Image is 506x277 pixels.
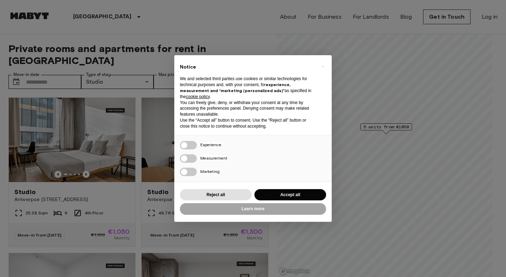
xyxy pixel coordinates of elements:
button: Reject all [180,189,252,201]
strong: experience, measurement and “marketing (personalized ads)” [180,82,291,93]
p: Use the “Accept all” button to consent. Use the “Reject all” button or close this notice to conti... [180,117,315,129]
span: × [322,62,324,71]
span: Marketing [200,169,220,174]
p: We and selected third parties use cookies or similar technologies for technical purposes and, wit... [180,76,315,99]
h2: Notice [180,64,315,71]
a: cookie policy [186,94,210,99]
button: Learn more [180,203,326,215]
span: Measurement [200,155,227,161]
button: Accept all [254,189,326,201]
button: Close this notice [317,61,328,72]
p: You can freely give, deny, or withdraw your consent at any time by accessing the preferences pane... [180,100,315,117]
span: Experience [200,142,221,147]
